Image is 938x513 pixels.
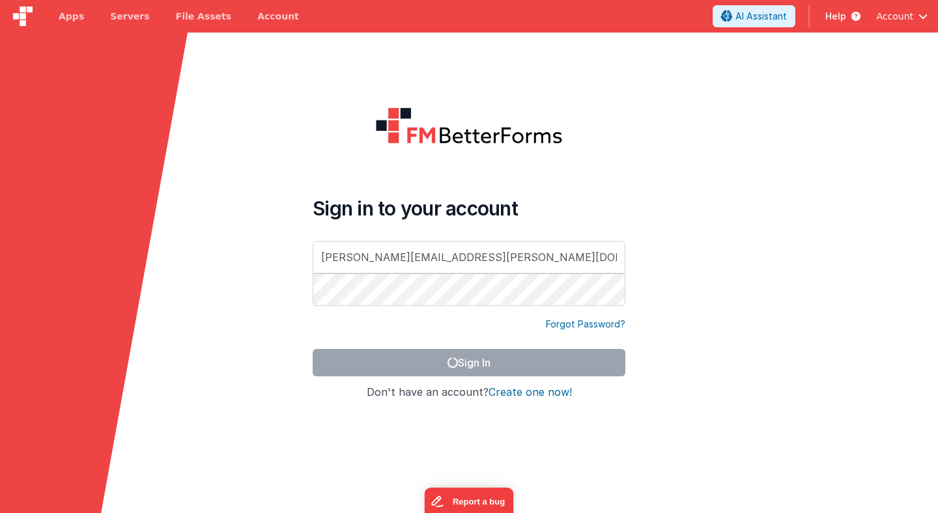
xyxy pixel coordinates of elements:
[110,10,149,23] span: Servers
[546,318,625,331] a: Forgot Password?
[176,10,232,23] span: File Assets
[735,10,787,23] span: AI Assistant
[313,387,625,398] h4: Don't have an account?
[59,10,84,23] span: Apps
[713,5,795,27] button: AI Assistant
[876,10,913,23] span: Account
[825,10,846,23] span: Help
[313,241,625,273] input: Email Address
[313,197,625,220] h4: Sign in to your account
[876,10,928,23] button: Account
[489,387,572,398] button: Create one now!
[313,349,625,376] button: Sign In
